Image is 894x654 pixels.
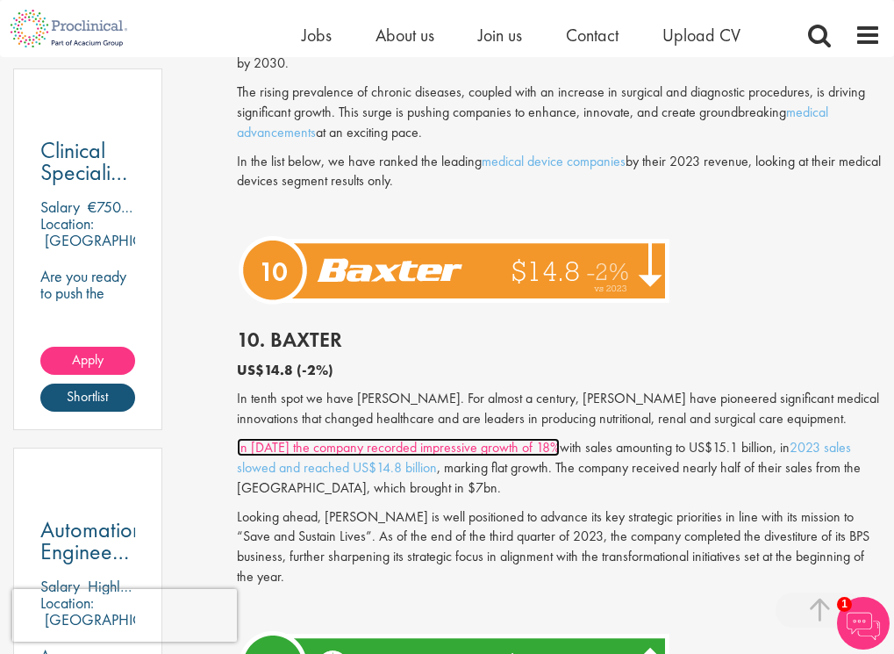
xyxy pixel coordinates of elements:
p: The rising prevalence of chronic diseases, coupled with an increase in surgical and diagnostic pr... [237,83,881,143]
p: Looking ahead, [PERSON_NAME] is well positioned to advance its key strategic priorities in line w... [237,507,881,587]
a: Clinical Specialist, [GEOGRAPHIC_DATA] - Cardiac [40,140,135,183]
span: Clinical Specialist, [GEOGRAPHIC_DATA] - Cardiac [40,135,252,231]
span: Automation Engineer (DeltaV) - [GEOGRAPHIC_DATA] [40,514,252,610]
a: Upload CV [662,24,740,47]
a: Jobs [302,24,332,47]
a: Shortlist [40,384,135,412]
span: Apply [72,350,104,369]
h2: 10. Baxter [237,328,881,351]
span: Salary [40,576,80,596]
b: US$14.8 (-2%) [237,361,333,379]
span: Location: [40,213,94,234]
a: medical advancements [237,103,828,141]
a: Contact [566,24,619,47]
iframe: reCAPTCHA [12,589,237,642]
a: Automation Engineer (DeltaV) - [GEOGRAPHIC_DATA] [40,519,135,563]
span: Salary [40,197,80,217]
p: In tenth spot we have [PERSON_NAME]. For almost a century, [PERSON_NAME] have pioneered significa... [237,389,881,429]
span: 1 [837,597,852,612]
a: In [DATE] the company recorded impressive growth of 18% [237,438,560,456]
img: Chatbot [837,597,890,650]
a: Apply [40,347,135,375]
a: Join us [478,24,522,47]
p: €75000 - €80000 per hour [88,197,257,217]
p: In the list below, we have ranked the leading by their 2023 revenue, looking at their medical dev... [237,152,881,192]
p: [GEOGRAPHIC_DATA], [GEOGRAPHIC_DATA] [40,230,194,267]
a: About us [375,24,434,47]
a: 2023 sales slowed and reached US$14.8 billion [237,438,851,477]
a: medical device companies [482,152,626,170]
p: with sales amounting to US$15.1 billion, in , marking flat growth. The company received nearly ha... [237,438,881,499]
p: Are you ready to push the boundaries of global health and make a lasting impact? This role at a h... [40,268,135,485]
p: Highly Competitive [88,576,204,596]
